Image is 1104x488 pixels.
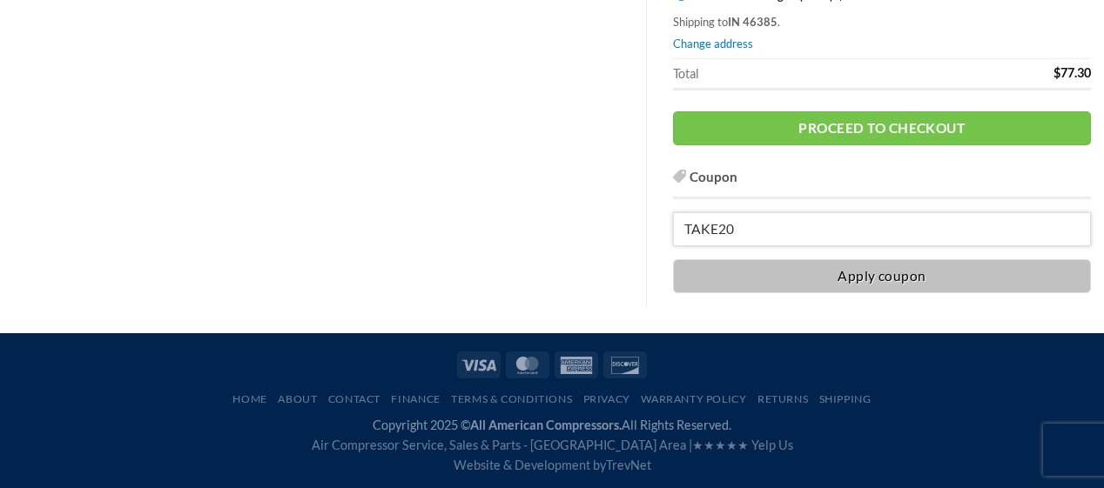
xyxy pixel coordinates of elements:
[819,392,872,405] a: Shipping
[328,392,380,405] a: Contact
[391,392,440,405] a: Finance
[673,167,1091,199] h3: Coupon
[312,438,793,472] span: Air Compressor Service, Sales & Parts - [GEOGRAPHIC_DATA] Area | Website & Development by
[232,392,266,405] a: Home
[673,37,753,50] a: Change address
[1054,65,1060,80] span: $
[673,212,1091,246] input: Coupon code
[13,415,1091,475] div: Copyright 2025 © All Rights Reserved.
[728,15,778,29] strong: IN 46385
[451,392,572,405] a: Terms & Conditions
[673,259,1091,293] button: Apply coupon
[583,392,630,405] a: Privacy
[1054,65,1091,80] bdi: 77.30
[606,458,651,472] a: TrevNet
[673,111,1091,145] a: Proceed to checkout
[278,392,317,405] a: About
[757,392,808,405] a: Returns
[673,15,1091,30] p: Shipping to .
[692,438,793,452] a: ★★★★★ Yelp Us
[641,392,746,405] a: Warranty Policy
[673,59,901,90] th: Total
[470,418,622,432] strong: All American Compressors.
